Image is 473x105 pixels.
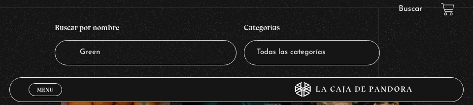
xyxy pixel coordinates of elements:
span: Cerrar [34,95,57,102]
a: Buscar [399,5,422,13]
a: View your shopping cart [441,2,454,16]
h4: Buscar por nombre [55,18,236,40]
h4: Categorías [244,18,380,40]
span: Menu [37,87,53,93]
